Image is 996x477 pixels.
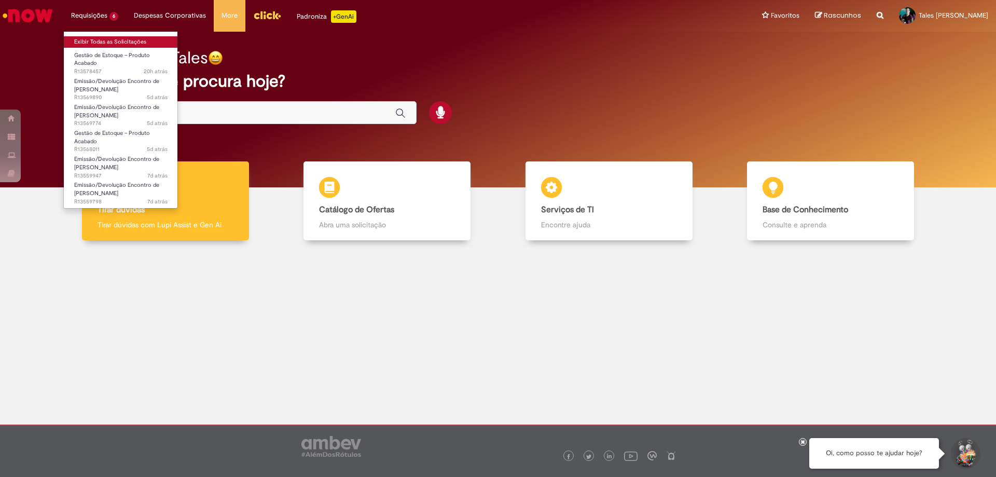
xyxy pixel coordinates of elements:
[541,220,677,230] p: Encontre ajuda
[147,93,168,101] span: 5d atrás
[147,145,168,153] time: 25/09/2025 16:53:18
[147,93,168,101] time: 26/09/2025 10:48:11
[815,11,861,21] a: Rascunhos
[64,128,178,150] a: Aberto R13568011 : Gestão de Estoque – Produto Acabado
[541,205,594,215] b: Serviços de TI
[331,10,356,23] p: +GenAi
[208,50,223,65] img: happy-face.png
[74,51,150,67] span: Gestão de Estoque – Produto Acabado
[586,454,591,459] img: logo_footer_twitter.png
[74,155,159,171] span: Emissão/Devolução Encontro de [PERSON_NAME]
[276,161,499,241] a: Catálogo de Ofertas Abra uma solicitação
[319,205,394,215] b: Catálogo de Ofertas
[90,72,907,90] h2: O que você procura hoje?
[64,36,178,48] a: Exibir Todas as Solicitações
[720,161,942,241] a: Base de Conhecimento Consulte e aprenda
[64,76,178,98] a: Aberto R13569890 : Emissão/Devolução Encontro de Contas Fornecedor
[147,172,168,180] span: 7d atrás
[64,50,178,72] a: Aberto R13578457 : Gestão de Estoque – Produto Acabado
[919,11,988,20] span: Tales [PERSON_NAME]
[498,161,720,241] a: Serviços de TI Encontre ajuda
[222,10,238,21] span: More
[98,205,145,215] b: Tirar dúvidas
[667,451,676,460] img: logo_footer_naosei.png
[74,119,168,128] span: R13569774
[74,93,168,102] span: R13569890
[74,172,168,180] span: R13559947
[144,67,168,75] time: 29/09/2025 17:09:06
[607,454,612,460] img: logo_footer_linkedin.png
[109,12,118,21] span: 6
[74,145,168,154] span: R13568011
[64,180,178,202] a: Aberto R13559798 : Emissão/Devolução Encontro de Contas Fornecedor
[147,198,168,206] time: 23/09/2025 15:28:41
[71,10,107,21] span: Requisições
[253,7,281,23] img: click_logo_yellow_360x200.png
[647,451,657,460] img: logo_footer_workplace.png
[763,205,848,215] b: Base de Conhecimento
[763,220,898,230] p: Consulte e aprenda
[771,10,799,21] span: Favoritos
[566,454,571,459] img: logo_footer_facebook.png
[63,31,178,209] ul: Requisições
[147,172,168,180] time: 23/09/2025 15:46:57
[297,10,356,23] div: Padroniza
[74,181,159,197] span: Emissão/Devolução Encontro de [PERSON_NAME]
[809,438,939,469] div: Oi, como posso te ajudar hoje?
[74,77,159,93] span: Emissão/Devolução Encontro de [PERSON_NAME]
[74,129,150,145] span: Gestão de Estoque – Produto Acabado
[64,102,178,124] a: Aberto R13569774 : Emissão/Devolução Encontro de Contas Fornecedor
[98,220,233,230] p: Tirar dúvidas com Lupi Assist e Gen Ai
[64,154,178,176] a: Aberto R13559947 : Emissão/Devolução Encontro de Contas Fornecedor
[147,145,168,153] span: 5d atrás
[74,103,159,119] span: Emissão/Devolução Encontro de [PERSON_NAME]
[824,10,861,20] span: Rascunhos
[147,119,168,127] span: 5d atrás
[949,438,980,469] button: Iniciar Conversa de Suporte
[319,220,455,230] p: Abra uma solicitação
[1,5,54,26] img: ServiceNow
[74,67,168,76] span: R13578457
[147,198,168,206] span: 7d atrás
[624,449,638,462] img: logo_footer_youtube.png
[54,161,276,241] a: Tirar dúvidas Tirar dúvidas com Lupi Assist e Gen Ai
[144,67,168,75] span: 20h atrás
[74,198,168,206] span: R13559798
[301,436,361,457] img: logo_footer_ambev_rotulo_gray.png
[134,10,206,21] span: Despesas Corporativas
[147,119,168,127] time: 26/09/2025 10:28:30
